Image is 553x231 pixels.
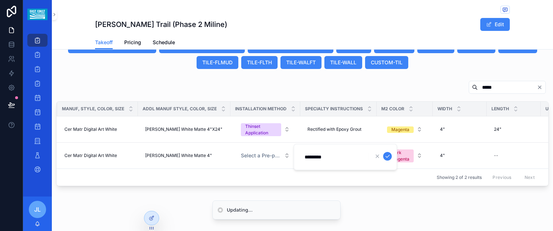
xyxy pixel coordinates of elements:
[391,126,409,133] div: Magenta
[197,56,238,69] button: TILE-FLMUD
[491,150,536,161] a: --
[153,39,175,46] span: Schedule
[391,149,409,162] div: Dark Magenta
[494,126,502,132] span: 24"
[371,59,403,66] span: CUSTOM-TIL
[143,106,217,112] span: Addl Manuf Style, Color, Size
[245,123,277,136] div: Thinset Application
[64,153,117,158] span: Cer Matr Digital Art White
[365,56,408,69] button: CUSTOM-TIL
[491,106,509,112] span: Length
[241,152,281,159] span: Select a Pre-populated Installation Method
[330,59,356,66] span: TILE-WALL
[124,39,141,46] span: Pricing
[95,19,227,29] h1: [PERSON_NAME] Trail (Phase 2 Miline)
[124,36,141,50] a: Pricing
[381,146,428,165] button: Select Button
[241,56,278,69] button: TILE-FLTH
[494,153,498,158] div: --
[437,106,452,112] span: Width
[381,106,404,112] span: M2 Color
[235,149,296,162] button: Select Button
[480,18,510,31] button: Edit
[286,59,316,66] span: TILE-WALFT
[235,106,287,112] span: Installation Method
[235,120,296,139] button: Select Button
[27,9,47,20] img: App logo
[324,56,362,69] button: TILE-WALL
[202,59,233,66] span: TILE-FLMUD
[95,39,113,46] span: Takeoff
[235,149,296,162] a: Select Button
[305,124,372,135] a: Rectified with Epoxy Grout
[491,124,536,135] a: 24"
[153,36,175,50] a: Schedule
[305,106,363,112] span: Specialty Instructions
[62,124,134,135] a: Cer Matr Digital Art White
[142,124,226,135] a: [PERSON_NAME] White Matte 4"X24"
[64,126,117,132] span: Cer Matr Digital Art White
[440,126,445,132] span: 4"
[247,59,272,66] span: TILE-FLTH
[145,153,212,158] span: [PERSON_NAME] White Matte 4"
[62,150,134,161] a: Cer Matr Digital Art White
[235,119,296,139] a: Select Button
[537,84,545,90] button: Clear
[23,29,52,185] div: scrollable content
[227,207,253,214] div: Updating...
[145,126,222,132] span: [PERSON_NAME] White Matte 4"X24"
[440,153,445,158] span: 4"
[307,126,361,132] span: Rectified with Epoxy Grout
[437,124,482,135] a: 4"
[280,56,322,69] button: TILE-WALFT
[95,36,113,50] a: Takeoff
[437,150,482,161] a: 4"
[437,175,482,180] span: Showing 2 of 2 results
[34,205,41,214] span: JL
[142,150,226,161] a: [PERSON_NAME] White Matte 4"
[62,106,124,112] span: Manuf, Style, Color, Size
[381,123,428,136] button: Select Button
